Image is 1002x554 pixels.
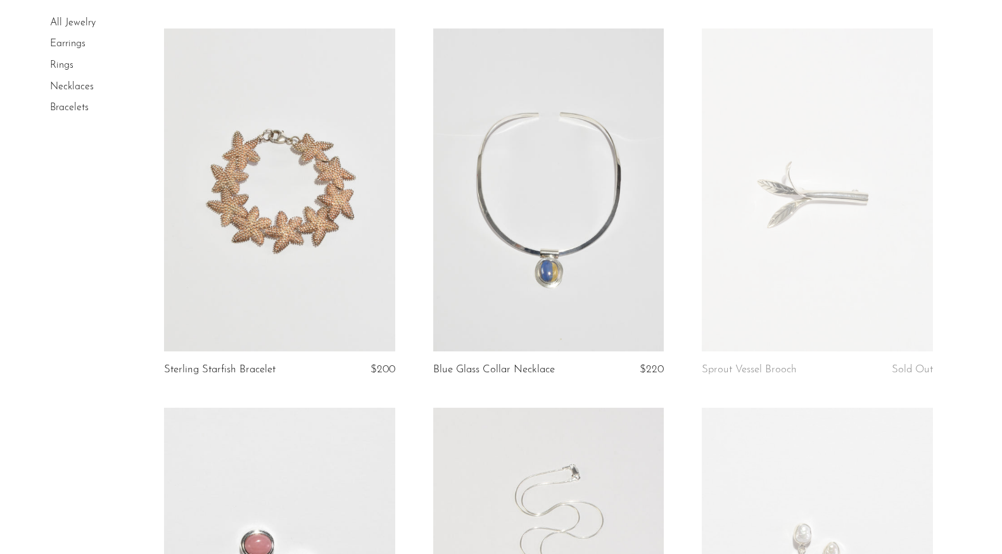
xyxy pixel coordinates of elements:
[50,60,73,70] a: Rings
[433,364,555,375] a: Blue Glass Collar Necklace
[371,364,395,375] span: $200
[640,364,664,375] span: $220
[164,364,276,375] a: Sterling Starfish Bracelet
[50,82,94,92] a: Necklaces
[50,103,89,113] a: Bracelets
[702,364,797,375] a: Sprout Vessel Brooch
[50,39,86,49] a: Earrings
[892,364,933,375] span: Sold Out
[50,18,96,28] a: All Jewelry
